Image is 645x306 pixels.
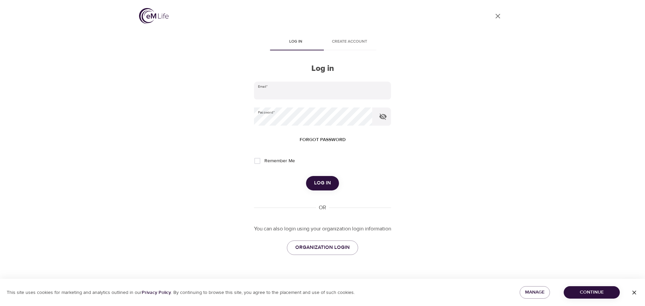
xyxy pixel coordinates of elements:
[569,288,614,297] span: Continue
[564,286,620,299] button: Continue
[254,34,391,50] div: disabled tabs example
[254,225,391,233] p: You can also login using your organization login information
[490,8,506,24] a: close
[525,288,545,297] span: Manage
[264,158,295,165] span: Remember Me
[295,243,350,252] span: ORGANIZATION LOGIN
[287,241,358,255] a: ORGANIZATION LOGIN
[306,176,339,190] button: Log in
[297,134,348,146] button: Forgot password
[327,38,372,45] span: Create account
[314,179,331,187] span: Log in
[520,286,550,299] button: Manage
[300,136,346,144] span: Forgot password
[316,204,329,212] div: OR
[254,64,391,74] h2: Log in
[142,290,171,296] a: Privacy Policy
[273,38,318,45] span: Log in
[139,8,169,24] img: logo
